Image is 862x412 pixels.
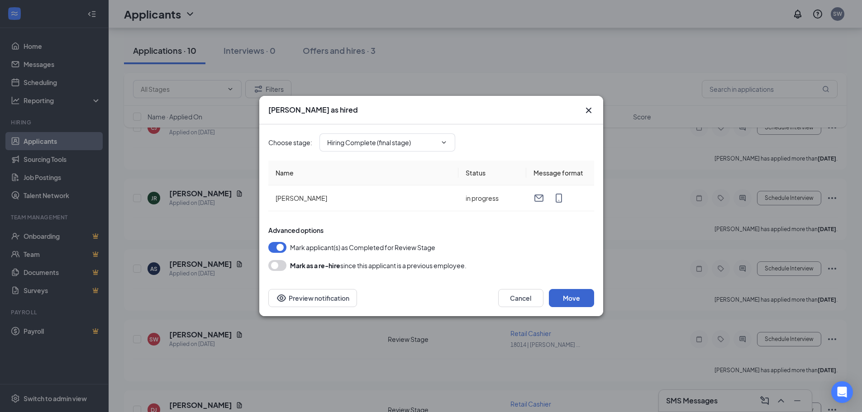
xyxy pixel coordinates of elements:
[268,137,312,147] span: Choose stage :
[583,105,594,116] svg: Cross
[268,289,357,307] button: Preview notificationEye
[268,161,458,185] th: Name
[290,242,435,253] span: Mark applicant(s) as Completed for Review Stage
[290,260,467,271] div: since this applicant is a previous employee.
[268,226,594,235] div: Advanced options
[533,193,544,204] svg: Email
[458,185,526,211] td: in progress
[268,105,358,115] h3: [PERSON_NAME] as hired
[831,381,853,403] div: Open Intercom Messenger
[276,293,287,303] svg: Eye
[583,105,594,116] button: Close
[290,261,340,270] b: Mark as a re-hire
[498,289,543,307] button: Cancel
[440,139,448,146] svg: ChevronDown
[549,289,594,307] button: Move
[526,161,594,185] th: Message format
[276,194,327,202] span: [PERSON_NAME]
[458,161,526,185] th: Status
[553,193,564,204] svg: MobileSms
